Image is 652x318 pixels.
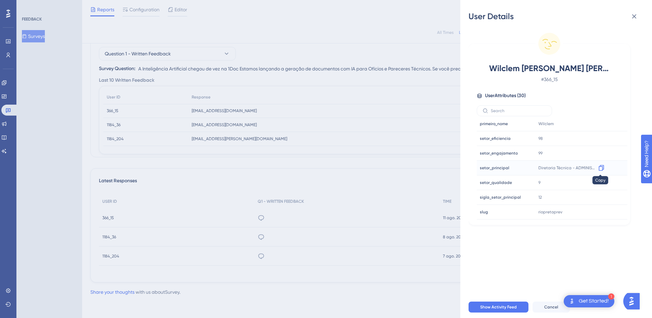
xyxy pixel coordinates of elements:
span: setor_eficiencia [480,136,511,141]
img: launcher-image-alternative-text [568,297,576,305]
span: riopretoprev [538,209,562,215]
div: 1 [608,293,614,300]
span: primeiro_nome [480,121,508,127]
span: Show Activity Feed [480,304,517,310]
span: Cancel [544,304,558,310]
div: Open Get Started! checklist, remaining modules: 1 [564,295,614,307]
div: Get Started! [579,297,609,305]
button: Cancel [533,302,570,313]
span: Diretoria Técnica - ADMINISTRATIVO [538,165,596,171]
span: setor_qualidade [480,180,512,185]
span: setor_principal [480,165,509,171]
span: # 366_15 [489,75,610,83]
div: User Details [469,11,644,22]
span: User Attributes ( 30 ) [485,92,526,100]
span: 9 [538,180,540,185]
span: 12 [538,195,542,200]
span: Need Help? [16,2,43,10]
span: 99 [538,150,542,156]
span: 98 [538,136,543,141]
span: slug [480,209,488,215]
input: Search [491,108,546,113]
button: Show Activity Feed [469,302,528,313]
span: Wilclem [PERSON_NAME] [PERSON_NAME] [489,63,610,74]
span: Wilclem [538,121,554,127]
span: sigla_setor_principal [480,195,521,200]
iframe: UserGuiding AI Assistant Launcher [623,291,644,312]
span: setor_engajamento [480,150,518,156]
